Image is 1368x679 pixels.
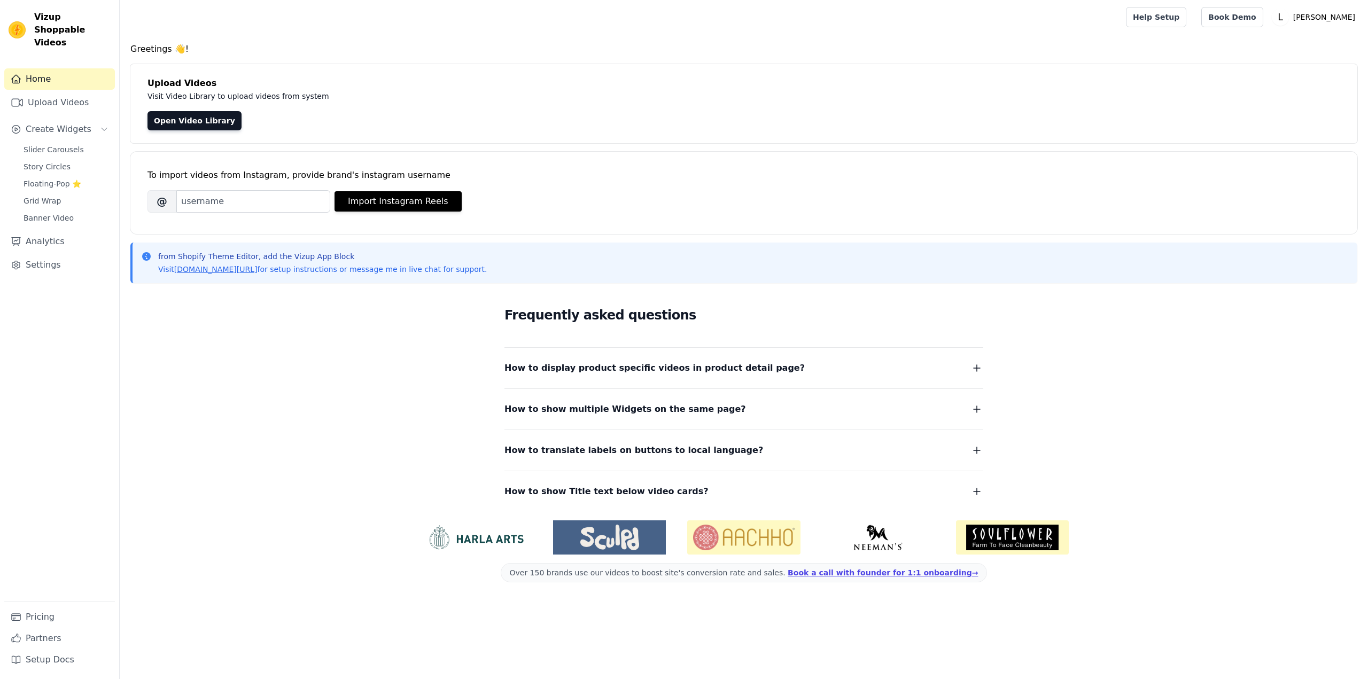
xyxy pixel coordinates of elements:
a: Story Circles [17,159,115,174]
img: Sculpd US [553,525,666,550]
button: How to show Title text below video cards? [504,484,983,499]
p: Visit Video Library to upload videos from system [147,90,626,103]
a: Upload Videos [4,92,115,113]
div: To import videos from Instagram, provide brand's instagram username [147,169,1340,182]
button: How to show multiple Widgets on the same page? [504,402,983,417]
a: Partners [4,628,115,649]
span: Banner Video [24,213,74,223]
span: How to display product specific videos in product detail page? [504,361,805,376]
span: @ [147,190,176,213]
p: from Shopify Theme Editor, add the Vizup App Block [158,251,487,262]
span: Slider Carousels [24,144,84,155]
a: Help Setup [1126,7,1186,27]
a: Analytics [4,231,115,252]
a: Book Demo [1201,7,1263,27]
p: [PERSON_NAME] [1289,7,1359,27]
button: L [PERSON_NAME] [1272,7,1359,27]
button: How to translate labels on buttons to local language? [504,443,983,458]
span: Story Circles [24,161,71,172]
span: How to show multiple Widgets on the same page? [504,402,746,417]
a: Grid Wrap [17,193,115,208]
span: How to show Title text below video cards? [504,484,709,499]
input: username [176,190,330,213]
h4: Upload Videos [147,77,1340,90]
text: L [1278,12,1283,22]
button: Import Instagram Reels [335,191,462,212]
img: Soulflower [956,520,1069,555]
a: Settings [4,254,115,276]
span: How to translate labels on buttons to local language? [504,443,763,458]
a: Book a call with founder for 1:1 onboarding [788,568,978,577]
span: Create Widgets [26,123,91,136]
img: HarlaArts [419,525,532,550]
a: Open Video Library [147,111,242,130]
a: Setup Docs [4,649,115,670]
button: How to display product specific videos in product detail page? [504,361,983,376]
a: Slider Carousels [17,142,115,157]
a: [DOMAIN_NAME][URL] [174,265,258,274]
img: Vizup [9,21,26,38]
img: Neeman's [822,525,935,550]
span: Grid Wrap [24,196,61,206]
img: Aachho [687,520,800,555]
h4: Greetings 👋! [130,43,1357,56]
a: Banner Video [17,210,115,225]
a: Floating-Pop ⭐ [17,176,115,191]
p: Visit for setup instructions or message me in live chat for support. [158,264,487,275]
button: Create Widgets [4,119,115,140]
span: Floating-Pop ⭐ [24,178,81,189]
span: Vizup Shoppable Videos [34,11,111,49]
a: Pricing [4,606,115,628]
a: Home [4,68,115,90]
h2: Frequently asked questions [504,305,983,326]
